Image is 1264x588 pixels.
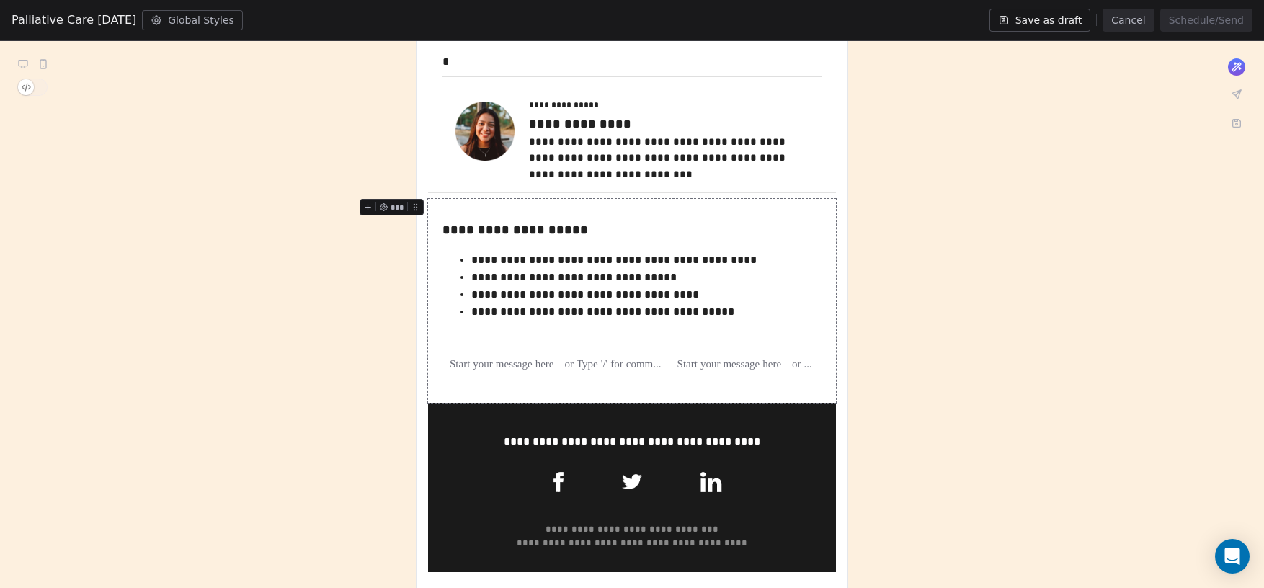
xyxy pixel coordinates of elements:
[989,9,1091,32] button: Save as draft
[1103,9,1154,32] button: Cancel
[12,12,136,29] span: Palliative Care [DATE]
[1160,9,1252,32] button: Schedule/Send
[142,10,243,30] button: Global Styles
[1215,539,1250,574] div: Open Intercom Messenger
